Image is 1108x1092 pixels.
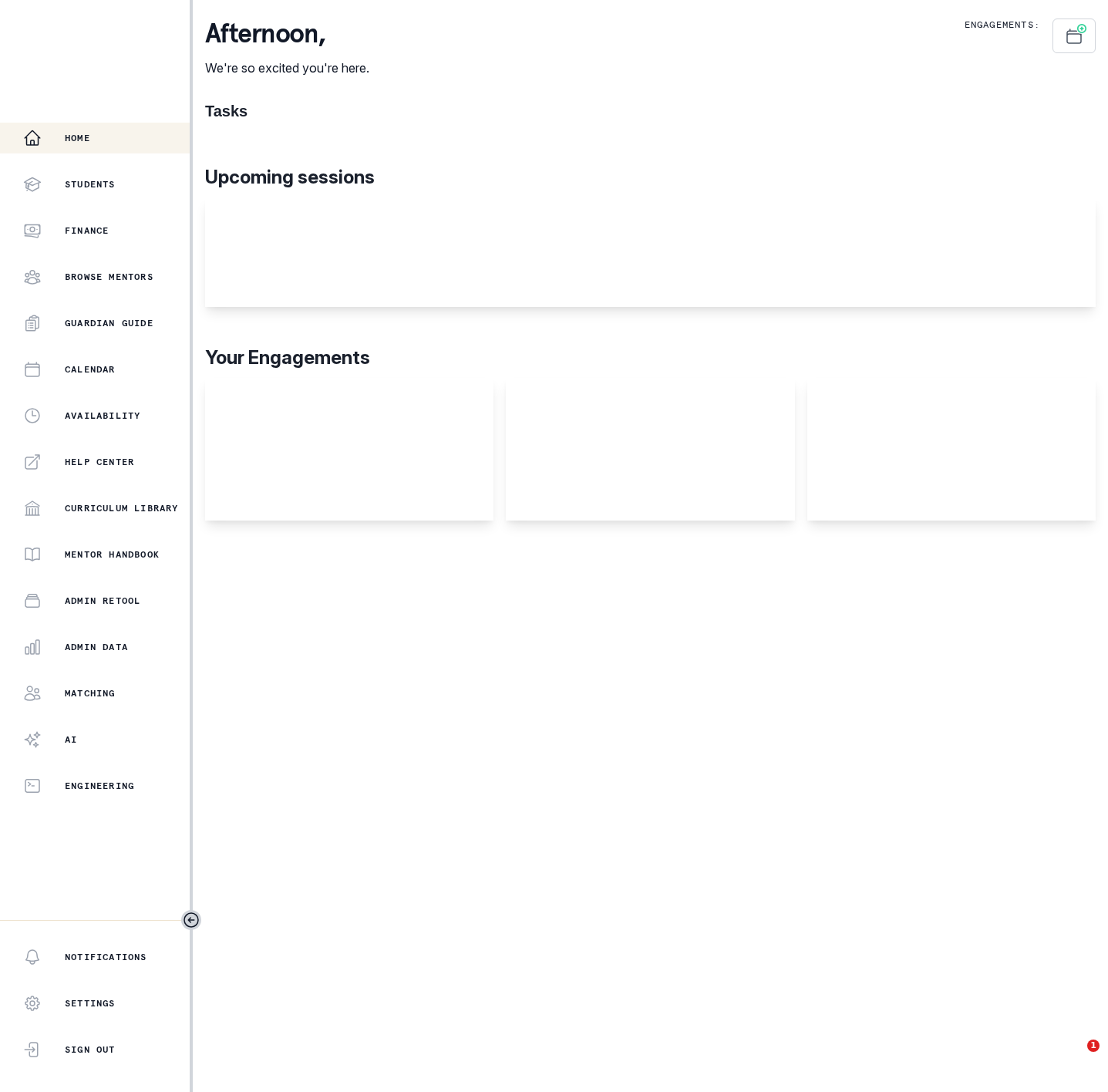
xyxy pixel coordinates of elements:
p: Calendar [65,363,116,376]
p: Notifications [65,951,147,963]
p: Browse Mentors [65,271,153,283]
p: Settings [65,997,116,1009]
p: Engagements: [965,19,1040,31]
p: Sign Out [65,1043,116,1056]
p: Your Engagements [205,344,1096,372]
button: Toggle sidebar [181,910,201,930]
p: Guardian Guide [65,317,153,329]
p: We're so excited you're here. [205,59,369,77]
p: Upcoming sessions [205,163,1096,191]
p: Home [65,132,90,144]
p: Availability [65,410,140,422]
p: Curriculum Library [65,502,179,514]
p: Engineering [65,780,134,792]
p: Admin Data [65,641,128,653]
span: 1 [1087,1040,1100,1052]
p: Admin Retool [65,595,140,607]
h1: Tasks [205,102,1096,120]
p: Students [65,178,116,190]
p: Matching [65,687,116,699]
p: Help Center [65,456,134,468]
p: Mentor Handbook [65,548,160,561]
iframe: Intercom live chat [1056,1040,1093,1077]
p: Finance [65,224,109,237]
button: Schedule Sessions [1052,19,1096,53]
p: afternoon , [205,19,369,49]
p: AI [65,733,77,746]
